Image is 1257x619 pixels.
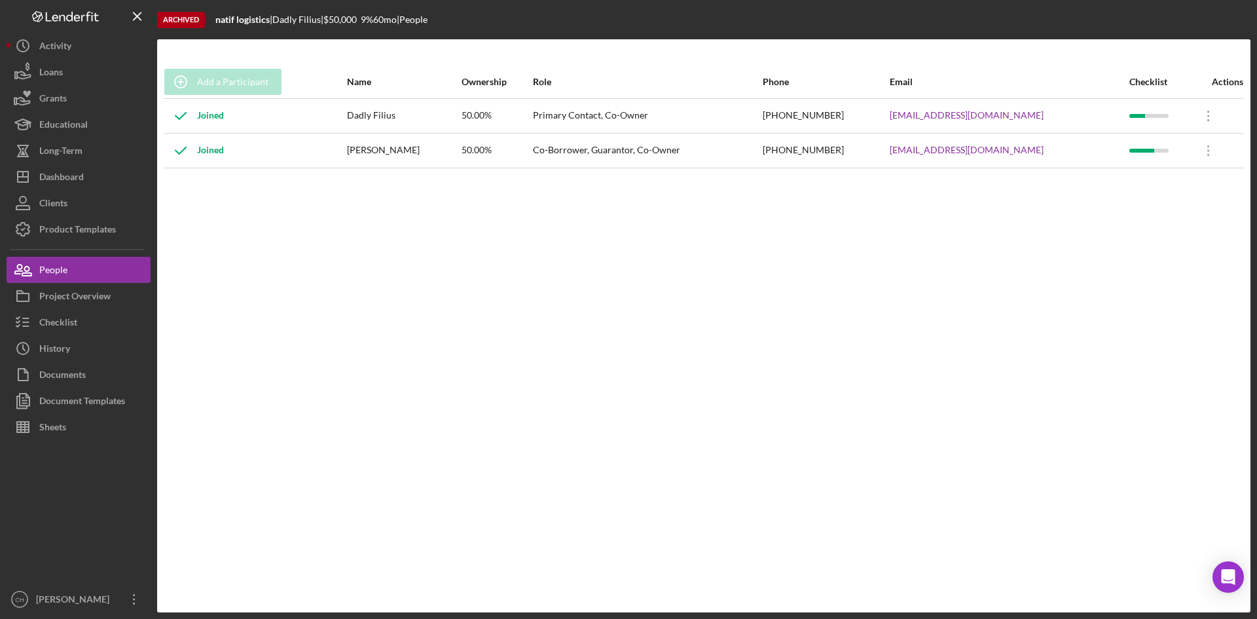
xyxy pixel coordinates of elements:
div: People [39,257,67,286]
button: Checklist [7,309,151,335]
div: History [39,335,70,365]
div: Clients [39,190,67,219]
div: Educational [39,111,88,141]
div: 50.00% [462,100,532,132]
span: $50,000 [323,14,357,25]
text: CH [15,596,24,603]
div: Role [533,77,761,87]
button: Sheets [7,414,151,440]
a: [EMAIL_ADDRESS][DOMAIN_NAME] [890,110,1044,121]
button: Long-Term [7,138,151,164]
div: Project Overview [39,283,111,312]
div: Add a Participant [197,69,268,95]
div: Phone [763,77,888,87]
div: Grants [39,85,67,115]
div: Loans [39,59,63,88]
div: 9 % [361,14,373,25]
button: Add a Participant [164,69,282,95]
a: [EMAIL_ADDRESS][DOMAIN_NAME] [890,145,1044,155]
div: Dadly Filius | [272,14,323,25]
div: Actions [1192,77,1243,87]
b: natif logistics [215,14,270,25]
button: Documents [7,362,151,388]
button: History [7,335,151,362]
div: Dadly Filius [347,100,460,132]
div: Primary Contact, Co-Owner [533,100,761,132]
div: Ownership [462,77,532,87]
div: [PERSON_NAME] [347,134,460,167]
div: | People [397,14,428,25]
div: 50.00% [462,134,532,167]
div: Activity [39,33,71,62]
button: Clients [7,190,151,216]
button: Project Overview [7,283,151,309]
div: Joined [164,134,224,167]
button: Product Templates [7,216,151,242]
div: [PHONE_NUMBER] [763,134,888,167]
button: Grants [7,85,151,111]
button: CH[PERSON_NAME] [7,586,151,612]
div: | [215,14,272,25]
button: People [7,257,151,283]
div: [PHONE_NUMBER] [763,100,888,132]
div: Checklist [1129,77,1191,87]
div: Documents [39,362,86,391]
div: [PERSON_NAME] [33,586,118,616]
div: Checklist [39,309,77,339]
div: Open Intercom Messenger [1212,561,1244,593]
div: Document Templates [39,388,125,417]
button: Document Templates [7,388,151,414]
div: Long-Term [39,138,82,167]
div: Name [347,77,460,87]
div: Co-Borrower, Guarantor, Co-Owner [533,134,761,167]
div: Email [890,77,1128,87]
button: Educational [7,111,151,138]
div: Archived [157,12,205,28]
div: Sheets [39,414,66,443]
div: Dashboard [39,164,84,193]
div: Product Templates [39,216,116,246]
button: Dashboard [7,164,151,190]
button: Loans [7,59,151,85]
div: 60 mo [373,14,397,25]
button: Activity [7,33,151,59]
div: Joined [164,100,224,132]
